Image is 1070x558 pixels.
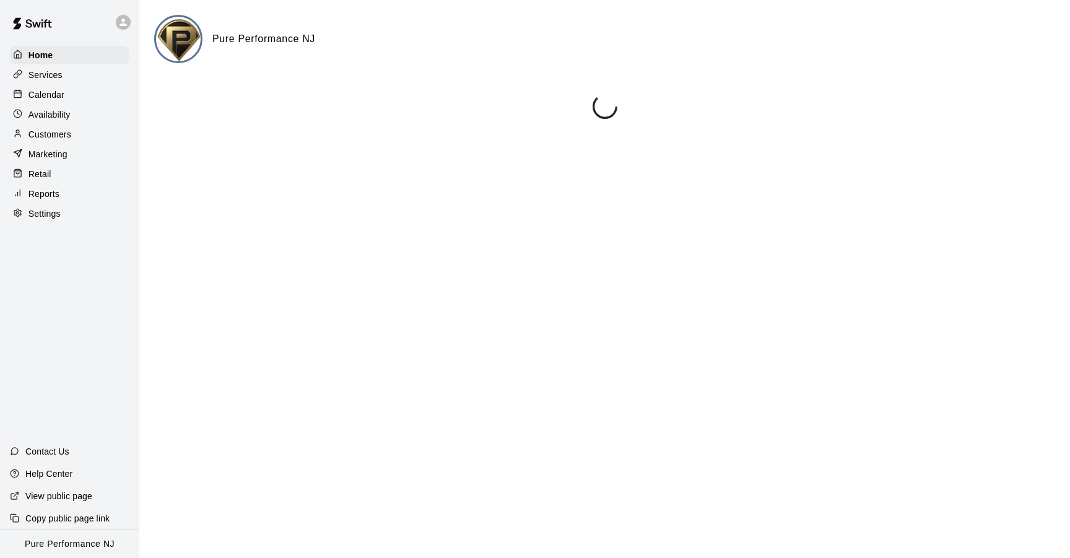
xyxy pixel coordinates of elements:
[28,148,67,160] p: Marketing
[212,31,315,47] h6: Pure Performance NJ
[28,49,53,61] p: Home
[28,168,51,180] p: Retail
[10,46,129,64] a: Home
[10,185,129,203] a: Reports
[10,66,129,84] a: Services
[25,445,69,458] p: Contact Us
[10,204,129,223] a: Settings
[28,108,71,121] p: Availability
[25,490,92,502] p: View public page
[28,188,59,200] p: Reports
[10,145,129,163] a: Marketing
[10,165,129,183] a: Retail
[25,468,72,480] p: Help Center
[10,125,129,144] a: Customers
[28,128,71,141] p: Customers
[10,85,129,104] a: Calendar
[28,207,61,220] p: Settings
[10,105,129,124] a: Availability
[25,538,115,551] p: Pure Performance NJ
[28,89,64,101] p: Calendar
[156,17,202,63] img: Pure Performance NJ logo
[28,69,63,81] p: Services
[25,512,110,525] p: Copy public page link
